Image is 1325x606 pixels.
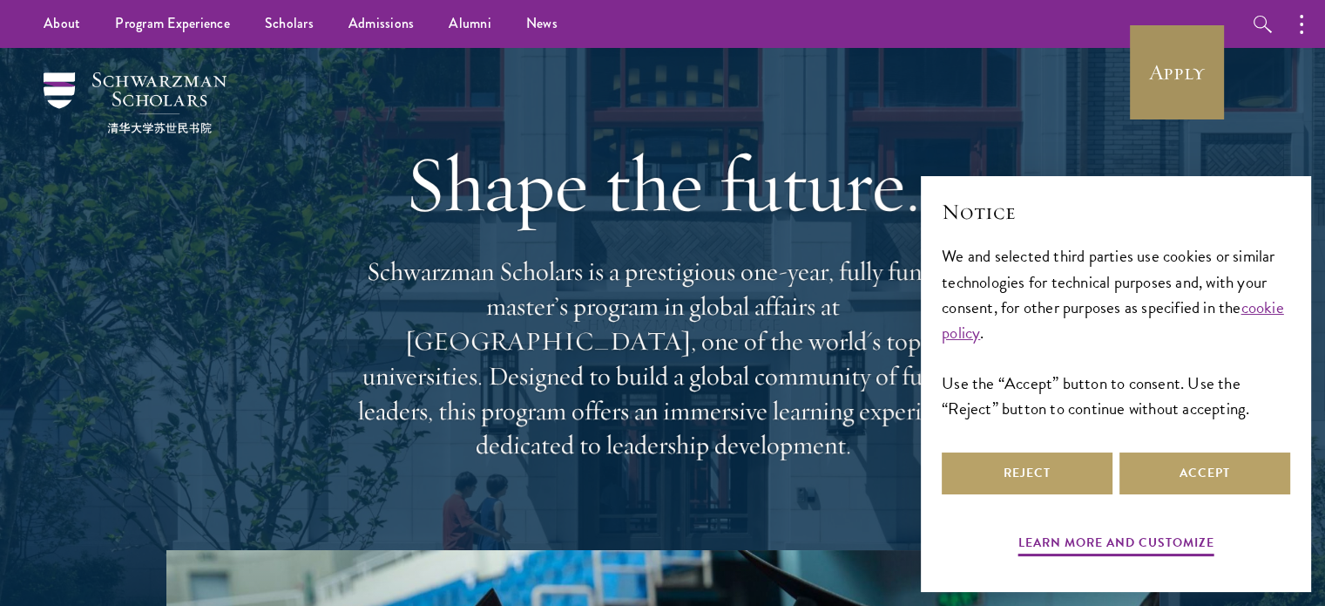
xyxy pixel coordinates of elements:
[349,255,977,463] p: Schwarzman Scholars is a prestigious one-year, fully funded master’s program in global affairs at...
[942,295,1284,345] a: cookie policy
[942,243,1290,420] div: We and selected third parties use cookies or similar technologies for technical purposes and, wit...
[1119,453,1290,494] button: Accept
[1018,532,1214,559] button: Learn more and customize
[349,135,977,233] h1: Shape the future.
[1128,24,1226,121] a: Apply
[942,197,1290,227] h2: Notice
[44,72,226,133] img: Schwarzman Scholars
[942,453,1112,494] button: Reject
